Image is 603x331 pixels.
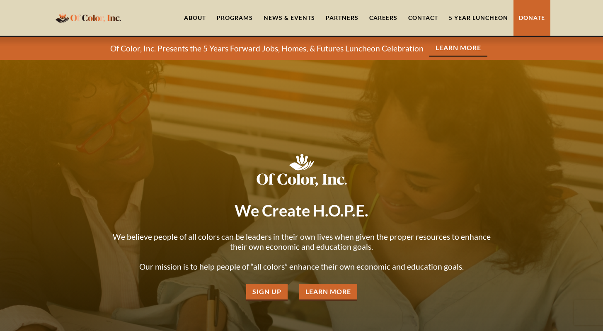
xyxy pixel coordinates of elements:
p: We believe people of all colors can be leaders in their own lives when given the proper resources... [107,232,496,272]
div: Programs [217,14,253,22]
a: Sign Up [246,284,288,301]
p: Of Color, Inc. Presents the 5 Years Forward Jobs, Homes, & Futures Luncheon Celebration [110,44,424,54]
a: Learn More [429,40,487,57]
a: Learn More [299,284,357,301]
a: home [53,8,124,27]
strong: We Create H.O.P.E. [235,201,368,220]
